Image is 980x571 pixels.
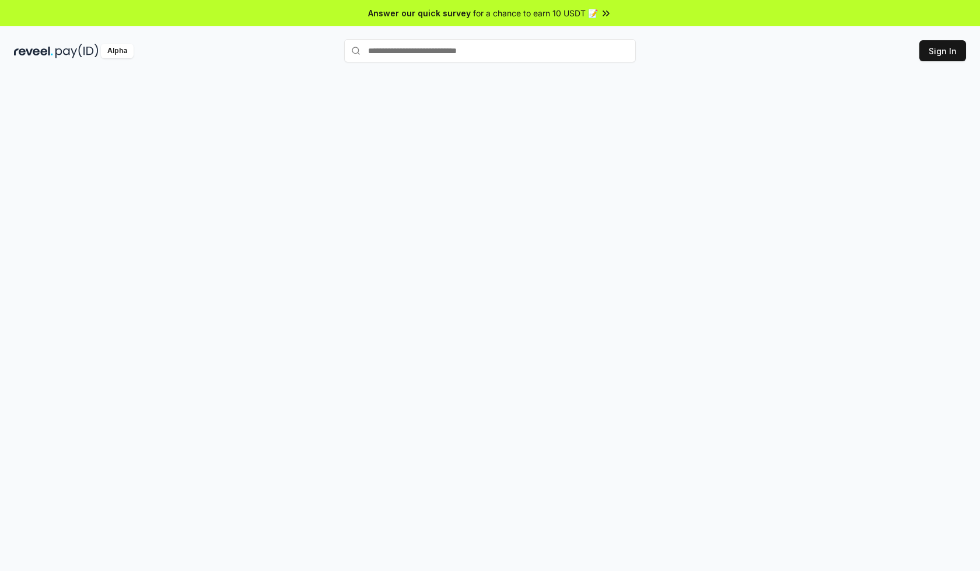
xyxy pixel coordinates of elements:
[101,44,134,58] div: Alpha
[14,44,53,58] img: reveel_dark
[473,7,598,19] span: for a chance to earn 10 USDT 📝
[55,44,99,58] img: pay_id
[919,40,966,61] button: Sign In
[368,7,471,19] span: Answer our quick survey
